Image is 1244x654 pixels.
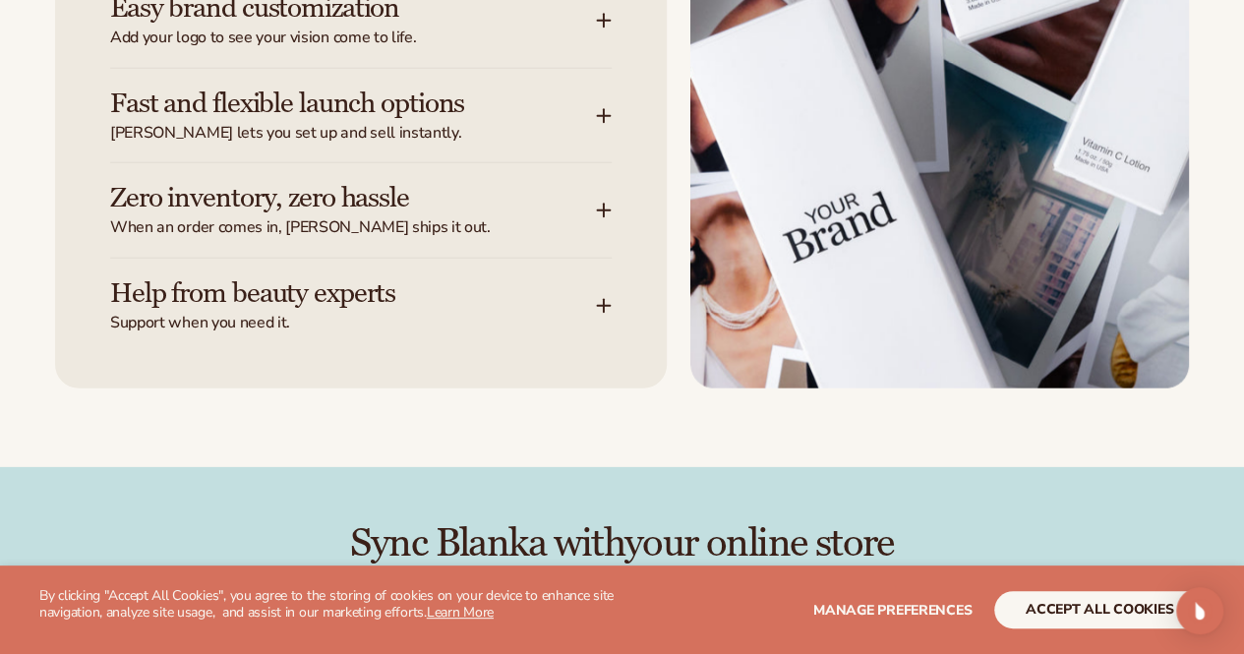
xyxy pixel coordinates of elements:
h3: Help from beauty experts [110,278,537,309]
p: By clicking "Accept All Cookies", you agree to the storing of cookies on your device to enhance s... [39,588,622,622]
button: Manage preferences [813,591,972,628]
button: accept all cookies [994,591,1205,628]
div: Open Intercom Messenger [1176,587,1223,634]
span: Add your logo to see your vision come to life. [110,28,596,48]
span: [PERSON_NAME] lets you set up and sell instantly. [110,123,596,144]
span: When an order comes in, [PERSON_NAME] ships it out. [110,217,596,238]
span: Support when you need it. [110,313,596,333]
h2: Sync Blanka with your online store [55,522,1189,565]
span: Manage preferences [813,601,972,620]
a: Learn More [427,603,494,622]
h3: Zero inventory, zero hassle [110,183,537,213]
h3: Fast and flexible launch options [110,89,537,119]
